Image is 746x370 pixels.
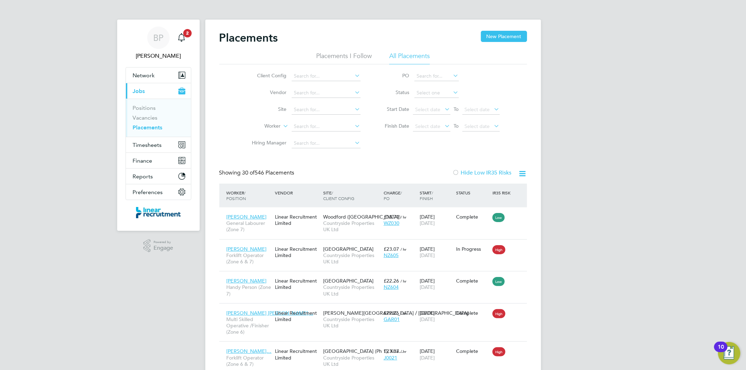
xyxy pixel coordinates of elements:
[133,88,145,94] span: Jobs
[492,213,505,222] span: Low
[292,105,361,115] input: Search for...
[227,190,246,201] span: / Position
[323,310,469,316] span: [PERSON_NAME][GEOGRAPHIC_DATA] / [GEOGRAPHIC_DATA]
[378,89,410,95] label: Status
[384,246,399,252] span: £23.07
[126,52,191,60] span: Bethan Parr
[400,214,406,220] span: / hr
[415,106,441,113] span: Select date
[143,239,173,252] a: Powered byEngage
[241,123,281,130] label: Worker
[273,186,321,199] div: Vendor
[117,20,200,231] nav: Main navigation
[247,89,287,95] label: Vendor
[273,344,321,364] div: Linear Recruitment Limited
[378,106,410,112] label: Start Date
[415,123,441,129] span: Select date
[292,122,361,131] input: Search for...
[418,242,454,262] div: [DATE]
[400,349,406,354] span: / hr
[292,71,361,81] input: Search for...
[292,88,361,98] input: Search for...
[418,344,454,364] div: [DATE]
[456,348,489,354] div: Complete
[133,72,155,79] span: Network
[227,278,267,284] span: [PERSON_NAME]
[126,207,191,218] a: Go to home page
[183,29,192,37] span: 2
[384,310,399,316] span: £22.26
[414,71,459,81] input: Search for...
[456,310,489,316] div: Complete
[126,27,191,60] a: BP[PERSON_NAME]
[323,252,380,265] span: Countryside Properties UK Ltd
[384,190,402,201] span: / PO
[227,220,271,233] span: General Labourer (Zone 7)
[465,106,490,113] span: Select date
[136,207,181,218] img: linearrecruitment-logo-retina.png
[465,123,490,129] span: Select date
[384,214,399,220] span: £18.71
[133,173,153,180] span: Reports
[492,245,505,254] span: High
[418,306,454,326] div: [DATE]
[384,220,399,226] span: WZ030
[219,169,296,177] div: Showing
[323,348,404,354] span: [GEOGRAPHIC_DATA] (Ph 1), Kna…
[225,186,273,205] div: Worker
[382,186,418,205] div: Charge
[316,52,372,64] li: Placements I Follow
[153,33,163,42] span: BP
[126,184,191,200] button: Preferences
[400,278,406,284] span: / hr
[384,284,399,290] span: NZ604
[219,31,278,45] h2: Placements
[378,72,410,79] label: PO
[227,348,272,354] span: [PERSON_NAME]…
[273,210,321,230] div: Linear Recruitment Limited
[247,106,287,112] label: Site
[718,342,740,364] button: Open Resource Center, 10 new notifications
[227,316,271,335] span: Multi Skilled Operative /Finisher (Zone 6)
[227,214,267,220] span: [PERSON_NAME]
[133,142,162,148] span: Timesheets
[418,186,454,205] div: Start
[481,31,527,42] button: New Placement
[384,355,397,361] span: J0021
[242,169,255,176] span: 30 of
[323,278,374,284] span: [GEOGRAPHIC_DATA]
[420,220,435,226] span: [DATE]
[227,246,267,252] span: [PERSON_NAME]
[227,252,271,265] span: Forklift Operator (Zone 6 & 7)
[718,347,724,356] div: 10
[133,157,152,164] span: Finance
[175,27,189,49] a: 2
[227,284,271,297] span: Handy Person (Zone 7)
[456,214,489,220] div: Complete
[126,137,191,152] button: Timesheets
[225,306,527,312] a: [PERSON_NAME] [PERSON_NAME]…Multi Skilled Operative /Finisher (Zone 6)Linear Recruitment Limited[...
[492,309,505,318] span: High
[384,316,400,322] span: GAR01
[227,355,271,367] span: Forklift Operator (Zone 6 & 7)
[154,239,173,245] span: Powered by
[323,220,380,233] span: Countryside Properties UK Ltd
[273,274,321,294] div: Linear Recruitment Limited
[389,52,430,64] li: All Placements
[154,245,173,251] span: Engage
[420,355,435,361] span: [DATE]
[133,189,163,195] span: Preferences
[400,311,406,316] span: / hr
[420,252,435,258] span: [DATE]
[247,72,287,79] label: Client Config
[420,316,435,322] span: [DATE]
[378,123,410,129] label: Finish Date
[126,99,191,137] div: Jobs
[126,83,191,99] button: Jobs
[323,190,354,201] span: / Client Config
[225,344,527,350] a: [PERSON_NAME]…Forklift Operator (Zone 6 & 7)Linear Recruitment Limited[GEOGRAPHIC_DATA] (Ph 1), K...
[225,242,527,248] a: [PERSON_NAME]Forklift Operator (Zone 6 & 7)Linear Recruitment Limited[GEOGRAPHIC_DATA]Countryside...
[227,310,313,316] span: [PERSON_NAME] [PERSON_NAME]…
[453,169,512,176] label: Hide Low IR35 Risks
[133,114,158,121] a: Vacancies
